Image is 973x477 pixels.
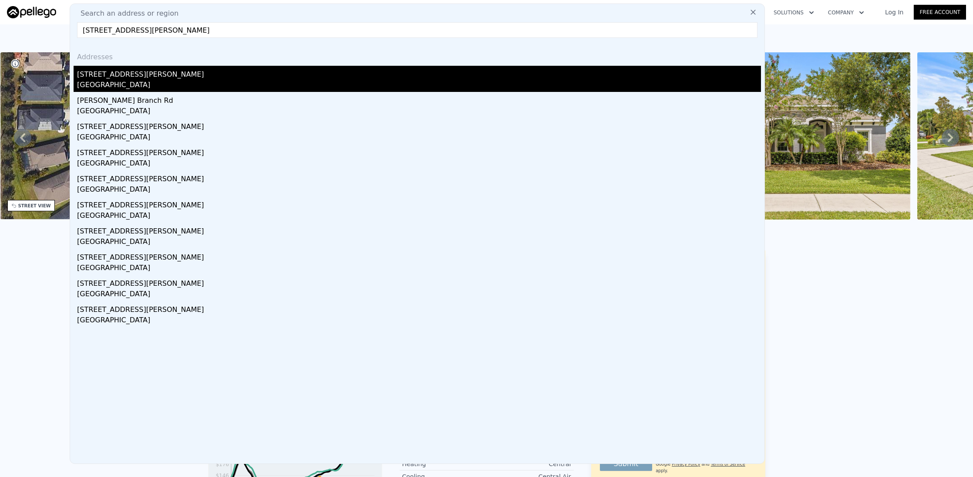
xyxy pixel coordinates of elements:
[77,210,761,223] div: [GEOGRAPHIC_DATA]
[600,457,653,471] button: Submit
[77,170,761,184] div: [STREET_ADDRESS][PERSON_NAME]
[77,22,758,38] input: Enter an address, city, region, neighborhood or zip code
[7,6,56,18] img: Pellego
[77,106,761,118] div: [GEOGRAPHIC_DATA]
[767,5,821,20] button: Solutions
[914,5,966,20] a: Free Account
[74,45,761,66] div: Addresses
[77,237,761,249] div: [GEOGRAPHIC_DATA]
[77,263,761,275] div: [GEOGRAPHIC_DATA]
[659,52,910,220] img: Sale: 167183012 Parcel: 57768162
[77,289,761,301] div: [GEOGRAPHIC_DATA]
[77,275,761,289] div: [STREET_ADDRESS][PERSON_NAME]
[77,158,761,170] div: [GEOGRAPHIC_DATA]
[77,301,761,315] div: [STREET_ADDRESS][PERSON_NAME]
[77,223,761,237] div: [STREET_ADDRESS][PERSON_NAME]
[711,462,745,467] a: Terms of Service
[77,80,761,92] div: [GEOGRAPHIC_DATA]
[77,196,761,210] div: [STREET_ADDRESS][PERSON_NAME]
[215,461,229,467] tspan: $176
[487,460,571,468] div: Central
[77,66,761,80] div: [STREET_ADDRESS][PERSON_NAME]
[821,5,871,20] button: Company
[77,315,761,327] div: [GEOGRAPHIC_DATA]
[77,118,761,132] div: [STREET_ADDRESS][PERSON_NAME]
[77,92,761,106] div: [PERSON_NAME] Branch Rd
[77,184,761,196] div: [GEOGRAPHIC_DATA]
[77,132,761,144] div: [GEOGRAPHIC_DATA]
[875,8,914,17] a: Log In
[74,8,178,19] span: Search an address or region
[656,455,756,474] div: This site is protected by reCAPTCHA and the Google and apply.
[402,460,487,468] div: Heating
[77,144,761,158] div: [STREET_ADDRESS][PERSON_NAME]
[18,203,51,209] div: STREET VIEW
[672,462,700,467] a: Privacy Policy
[77,249,761,263] div: [STREET_ADDRESS][PERSON_NAME]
